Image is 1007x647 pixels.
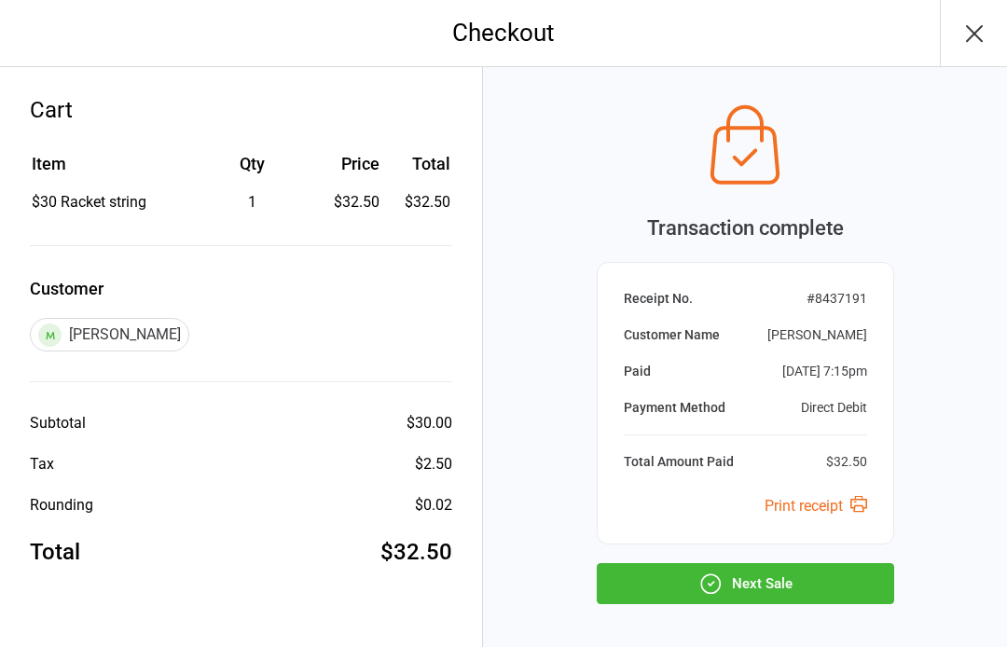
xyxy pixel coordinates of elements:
[807,289,867,309] div: # 8437191
[30,535,80,569] div: Total
[826,452,867,472] div: $32.50
[767,325,867,345] div: [PERSON_NAME]
[32,193,146,211] span: $30 Racket string
[30,494,93,516] div: Rounding
[597,213,894,243] div: Transaction complete
[415,494,452,516] div: $0.02
[624,289,693,309] div: Receipt No.
[30,453,54,475] div: Tax
[30,276,452,301] label: Customer
[597,563,894,604] button: Next Sale
[415,453,452,475] div: $2.50
[782,362,867,381] div: [DATE] 7:15pm
[624,452,734,472] div: Total Amount Paid
[194,151,311,189] th: Qty
[387,191,451,213] td: $32.50
[624,398,725,418] div: Payment Method
[30,318,189,351] div: [PERSON_NAME]
[30,412,86,434] div: Subtotal
[30,93,452,127] div: Cart
[387,151,451,189] th: Total
[765,497,867,515] a: Print receipt
[32,151,192,189] th: Item
[313,191,379,213] div: $32.50
[194,191,311,213] div: 1
[624,325,720,345] div: Customer Name
[801,398,867,418] div: Direct Debit
[313,151,379,176] div: Price
[407,412,452,434] div: $30.00
[380,535,452,569] div: $32.50
[624,362,651,381] div: Paid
